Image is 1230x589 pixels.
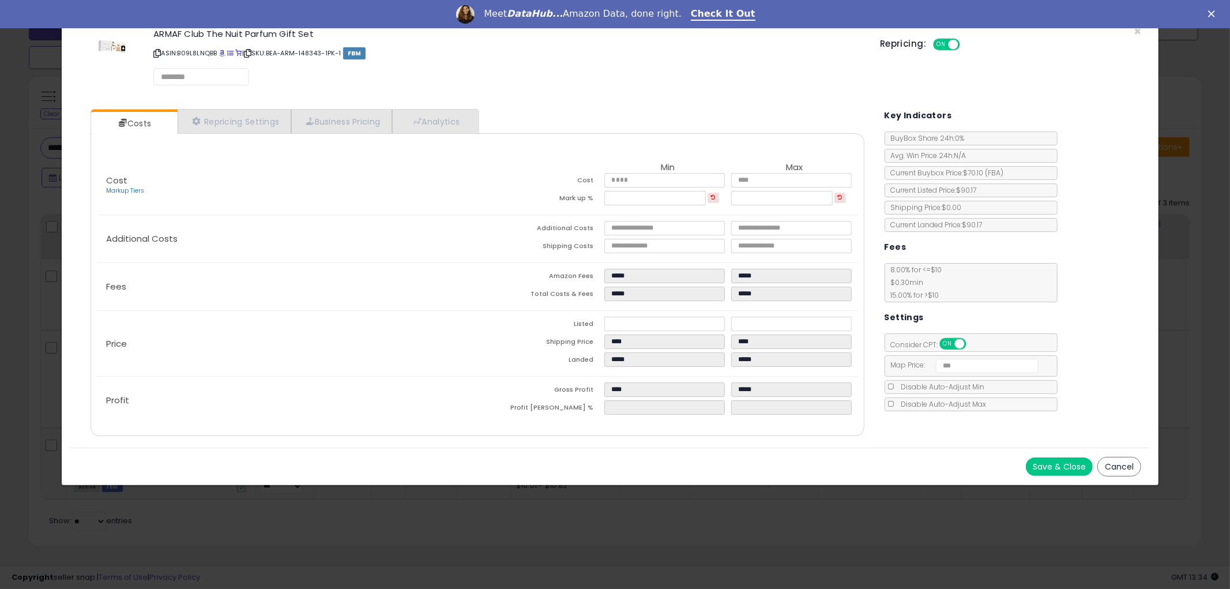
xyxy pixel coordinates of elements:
[392,110,477,133] a: Analytics
[885,340,981,350] span: Consider CPT:
[934,40,949,50] span: ON
[219,48,225,58] a: BuyBox page
[731,163,858,173] th: Max
[153,44,863,62] p: ASIN: B09L8LNQBB | SKU: BEA-ARM-148343-1PK-1
[885,202,962,212] span: Shipping Price: $0.00
[1097,457,1141,477] button: Cancel
[885,108,952,123] h5: Key Indicators
[691,8,755,21] a: Check It Out
[1134,23,1141,40] span: ×
[885,265,942,300] span: 8.00 % for <= $10
[885,277,924,287] span: $0.30 min
[896,399,987,409] span: Disable Auto-Adjust Max
[227,48,234,58] a: All offer listings
[153,29,863,38] h3: ARMAF Club The Nuit Parfum Gift Set
[291,110,392,133] a: Business Pricing
[235,48,242,58] a: Your listing only
[97,396,477,405] p: Profit
[456,5,475,24] img: Profile image for Georgie
[941,339,955,349] span: ON
[97,234,477,243] p: Additional Costs
[477,382,604,400] td: Gross Profit
[1026,457,1093,476] button: Save & Close
[885,220,983,230] span: Current Landed Price: $90.17
[885,133,965,143] span: BuyBox Share 24h: 0%
[484,8,682,20] div: Meet Amazon Data, done right.
[885,151,966,160] span: Avg. Win Price 24h: N/A
[178,110,292,133] a: Repricing Settings
[97,282,477,291] p: Fees
[604,163,731,173] th: Min
[95,29,129,64] img: 31T5bvW4yvL._SL60_.jpg
[964,339,983,349] span: OFF
[106,186,144,195] a: Markup Tiers
[477,269,604,287] td: Amazon Fees
[477,400,604,418] td: Profit [PERSON_NAME] %
[896,382,985,392] span: Disable Auto-Adjust Min
[885,240,906,254] h5: Fees
[477,287,604,305] td: Total Costs & Fees
[885,185,977,195] span: Current Listed Price: $90.17
[477,352,604,370] td: Landed
[885,360,1039,370] span: Map Price:
[477,317,604,335] td: Listed
[964,168,1004,178] span: $70.10
[985,168,1004,178] span: ( FBA )
[477,191,604,209] td: Mark up %
[885,310,924,325] h5: Settings
[1208,10,1220,17] div: Close
[97,176,477,196] p: Cost
[885,168,1004,178] span: Current Buybox Price:
[477,335,604,352] td: Shipping Price
[958,40,977,50] span: OFF
[97,339,477,348] p: Price
[880,39,926,48] h5: Repricing:
[91,112,176,135] a: Costs
[507,8,563,19] i: DataHub...
[477,239,604,257] td: Shipping Costs
[885,290,939,300] span: 15.00 % for > $10
[477,221,604,239] td: Additional Costs
[343,47,366,59] span: FBM
[477,173,604,191] td: Cost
